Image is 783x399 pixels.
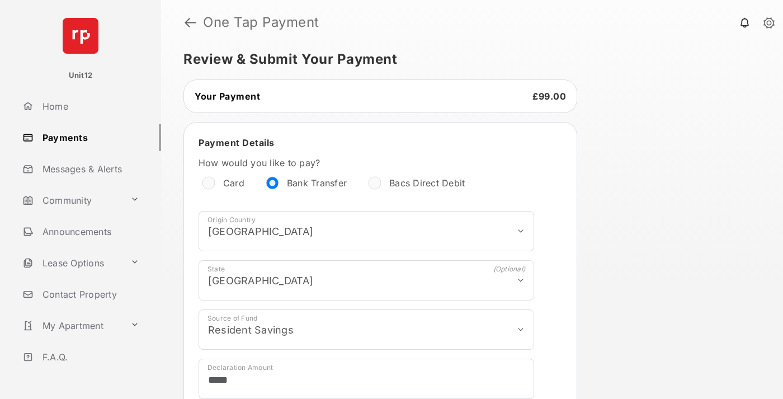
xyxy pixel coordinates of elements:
strong: One Tap Payment [203,16,319,29]
span: £99.00 [532,91,566,102]
a: My Apartment [18,312,126,339]
a: Messages & Alerts [18,156,161,182]
h5: Review & Submit Your Payment [183,53,752,66]
a: Community [18,187,126,214]
span: Your Payment [195,91,260,102]
a: Contact Property [18,281,161,308]
label: Bank Transfer [287,177,347,189]
a: Payments [18,124,161,151]
span: Payment Details [199,137,275,148]
label: How would you like to pay? [199,157,534,168]
label: Card [223,177,244,189]
a: Lease Options [18,250,126,276]
a: Announcements [18,218,161,245]
p: Unit12 [69,70,93,81]
a: Home [18,93,161,120]
a: F.A.Q. [18,344,161,370]
img: svg+xml;base64,PHN2ZyB4bWxucz0iaHR0cDovL3d3dy53My5vcmcvMjAwMC9zdmciIHdpZHRoPSI2NCIgaGVpZ2h0PSI2NC... [63,18,98,54]
label: Bacs Direct Debit [389,177,465,189]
